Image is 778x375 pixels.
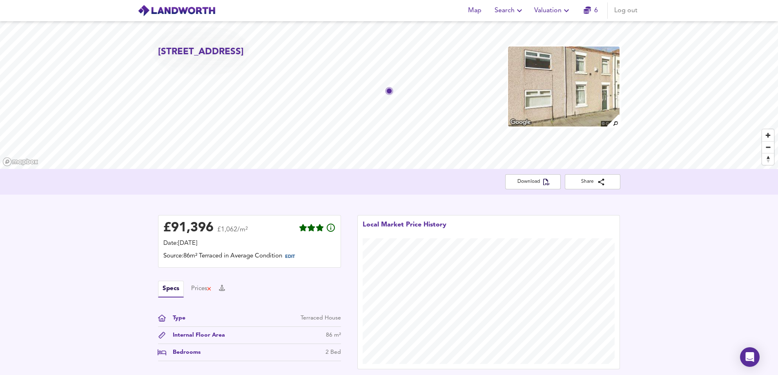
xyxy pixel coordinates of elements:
[166,348,201,357] div: Bedrooms
[163,252,336,262] div: Source: 86m² Terraced in Average Condition
[606,113,620,128] img: search
[565,174,620,189] button: Share
[571,178,614,186] span: Share
[465,5,485,16] span: Map
[166,314,185,322] div: Type
[138,4,216,17] img: logo
[531,2,575,19] button: Valuation
[363,220,446,238] div: Local Market Price History
[762,153,774,165] button: Reset bearing to north
[325,348,341,357] div: 2 Bed
[495,5,524,16] span: Search
[158,281,184,297] button: Specs
[507,46,620,127] img: property
[163,239,336,248] div: Date: [DATE]
[512,178,554,186] span: Download
[762,141,774,153] button: Zoom out
[534,5,571,16] span: Valuation
[584,5,598,16] a: 6
[158,46,244,58] h2: [STREET_ADDRESS]
[217,226,248,238] span: £1,062/m²
[166,331,225,339] div: Internal Floor Area
[191,284,212,293] button: Prices
[614,5,638,16] span: Log out
[491,2,528,19] button: Search
[285,255,295,259] span: EDIT
[301,314,341,322] div: Terraced House
[578,2,604,19] button: 6
[740,347,760,367] div: Open Intercom Messenger
[762,142,774,153] span: Zoom out
[762,129,774,141] button: Zoom in
[163,222,214,234] div: £ 91,396
[462,2,488,19] button: Map
[2,157,38,166] a: Mapbox homepage
[611,2,641,19] button: Log out
[505,174,561,189] button: Download
[762,153,774,165] span: Reset bearing to north
[326,331,341,339] div: 86 m²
